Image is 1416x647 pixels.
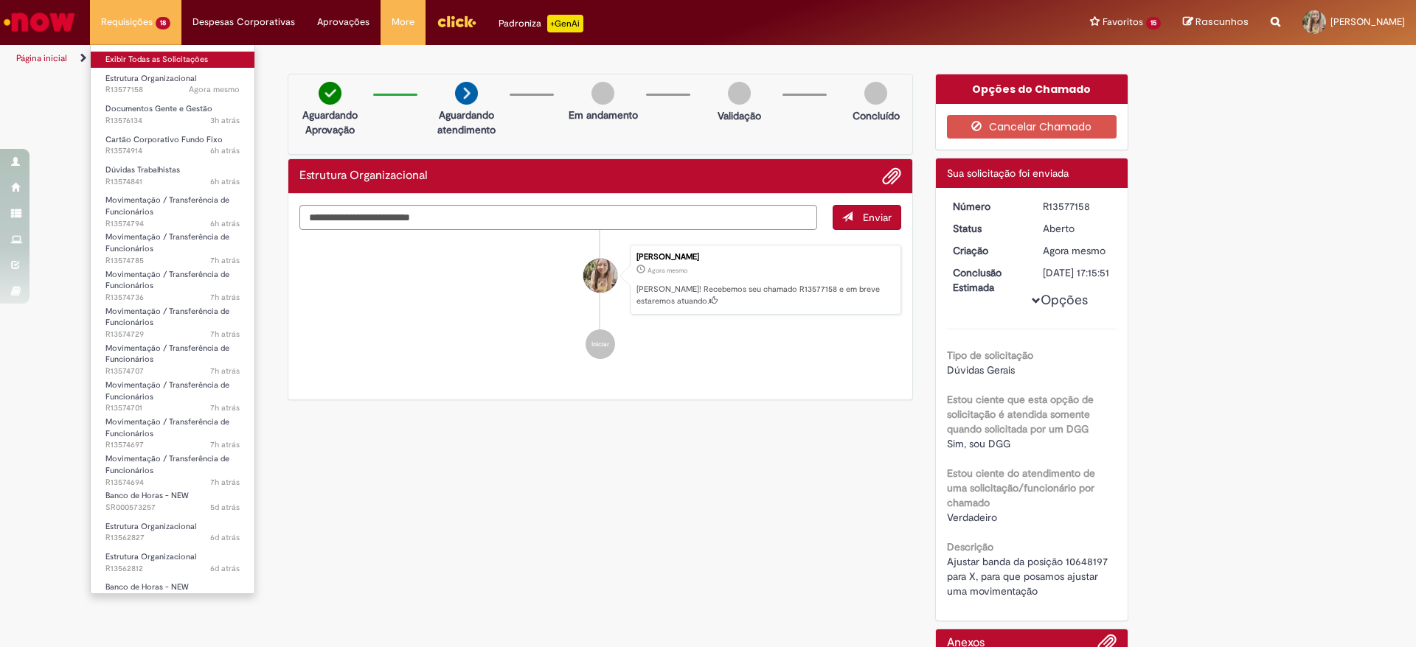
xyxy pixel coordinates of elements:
[299,169,428,183] h2: Estrutura Organizacional Histórico de tíquete
[210,439,240,450] time: 29/09/2025 06:56:48
[299,205,817,230] textarea: Digite sua mensagem aqui...
[105,103,212,114] span: Documentos Gente e Gestão
[882,167,901,186] button: Adicionar anexos
[947,437,1010,450] span: Sim, sou DGG
[91,340,254,372] a: Aberto R13574707 : Movimentação / Transferência de Funcionários
[210,366,240,377] span: 7h atrás
[210,532,240,543] span: 6d atrás
[1043,244,1106,257] time: 29/09/2025 14:15:45
[91,414,254,446] a: Aberto R13574697 : Movimentação / Transferência de Funcionários
[636,284,893,307] p: [PERSON_NAME]! Recebemos seu chamado R13577158 e em breve estaremos atuando.
[392,15,414,29] span: More
[91,132,254,159] a: Aberto R13574914 : Cartão Corporativo Fundo Fixo
[947,540,993,553] b: Descrição
[569,108,638,122] p: Em andamento
[947,363,1015,377] span: Dúvidas Gerais
[499,15,583,32] div: Padroniza
[636,253,893,262] div: [PERSON_NAME]
[91,229,254,261] a: Aberto R13574785 : Movimentação / Transferência de Funcionários
[189,84,240,95] span: Agora mesmo
[942,243,1032,258] dt: Criação
[1103,15,1143,29] span: Favoritos
[91,71,254,98] a: Aberto R13577158 : Estrutura Organizacional
[192,15,295,29] span: Despesas Corporativas
[1330,15,1405,28] span: [PERSON_NAME]
[1043,221,1111,236] div: Aberto
[299,230,901,374] ul: Histórico de tíquete
[210,176,240,187] time: 29/09/2025 08:04:38
[91,488,254,515] a: Aberto SR000573257 : Banco de Horas - NEW
[91,549,254,576] a: Aberto R13562812 : Estrutura Organizacional
[853,108,900,123] p: Concluído
[210,502,240,513] time: 24/09/2025 15:00:02
[1043,244,1106,257] span: Agora mesmo
[105,306,229,329] span: Movimentação / Transferência de Funcionários
[936,74,1128,104] div: Opções do Chamado
[210,329,240,340] span: 7h atrás
[1043,199,1111,214] div: R13577158
[833,205,901,230] button: Enviar
[947,555,1111,598] span: Ajustar banda da posição 10648197 para X, para que posamos ajustar uma movimentação
[210,145,240,156] time: 29/09/2025 08:25:32
[105,532,240,544] span: R13562827
[728,82,751,105] img: img-circle-grey.png
[91,451,254,483] a: Aberto R13574694 : Movimentação / Transferência de Funcionários
[947,511,997,524] span: Verdadeiro
[189,84,240,95] time: 29/09/2025 14:15:47
[105,366,240,377] span: R13574707
[105,164,180,175] span: Dúvidas Trabalhistas
[105,292,240,304] span: R13574736
[210,329,240,340] time: 29/09/2025 07:12:21
[105,490,189,501] span: Banco de Horas - NEW
[91,579,254,606] a: Aberto SR000583859 : Banco de Horas - NEW
[105,380,229,402] span: Movimentação / Transferência de Funcionários
[210,477,240,488] span: 7h atrás
[210,292,240,303] time: 29/09/2025 07:17:33
[210,402,240,413] time: 29/09/2025 06:58:39
[591,82,614,105] img: img-circle-grey.png
[101,15,153,29] span: Requisições
[864,82,887,105] img: img-circle-grey.png
[947,349,1033,362] b: Tipo de solicitação
[210,439,240,450] span: 7h atrás
[317,15,369,29] span: Aprovações
[91,52,254,68] a: Exibir Todas as Solicitações
[105,145,240,157] span: R13574914
[718,108,761,123] p: Validação
[105,115,240,127] span: R13576134
[91,162,254,189] a: Aberto R13574841 : Dúvidas Trabalhistas
[105,551,196,562] span: Estrutura Organizacional
[105,477,240,489] span: R13574694
[1043,243,1111,258] div: 29/09/2025 14:15:45
[210,366,240,377] time: 29/09/2025 07:02:11
[942,199,1032,214] dt: Número
[156,17,170,29] span: 18
[210,218,240,229] span: 6h atrás
[455,82,478,105] img: arrow-next.png
[210,218,240,229] time: 29/09/2025 07:47:20
[105,218,240,230] span: R13574794
[91,519,254,546] a: Aberto R13562827 : Estrutura Organizacional
[210,115,240,126] time: 29/09/2025 11:23:13
[105,416,229,439] span: Movimentação / Transferência de Funcionários
[210,255,240,266] time: 29/09/2025 07:44:20
[942,265,1032,295] dt: Conclusão Estimada
[437,10,476,32] img: click_logo_yellow_360x200.png
[210,145,240,156] span: 6h atrás
[105,231,229,254] span: Movimentação / Transferência de Funcionários
[1183,15,1249,29] a: Rascunhos
[91,304,254,335] a: Aberto R13574729 : Movimentação / Transferência de Funcionários
[105,195,229,217] span: Movimentação / Transferência de Funcionários
[210,502,240,513] span: 5d atrás
[210,115,240,126] span: 3h atrás
[105,343,229,366] span: Movimentação / Transferência de Funcionários
[105,439,240,451] span: R13574697
[1043,265,1111,280] div: [DATE] 17:15:51
[91,377,254,409] a: Aberto R13574701 : Movimentação / Transferência de Funcionários
[294,108,366,137] p: Aguardando Aprovação
[105,581,189,592] span: Banco de Horas - NEW
[210,292,240,303] span: 7h atrás
[1,7,77,37] img: ServiceNow
[105,402,240,414] span: R13574701
[11,45,933,72] ul: Trilhas de página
